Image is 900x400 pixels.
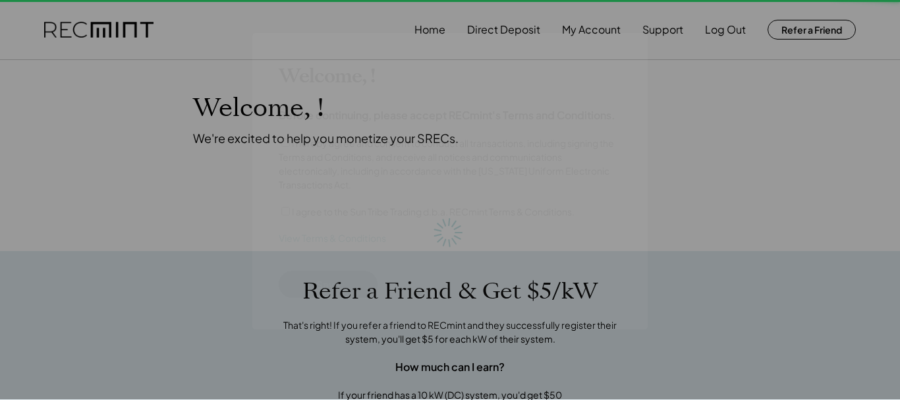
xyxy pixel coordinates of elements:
[279,108,615,123] h4: Before continuing, please accept RECmint's Terms and Conditions.
[279,65,375,88] h3: Welcome, !
[279,137,614,190] label: I hereby agree and consent to conduct all transactions, including signing the Terms and Condition...
[279,271,378,298] button: Save
[279,232,386,245] a: View Terms & Conditions
[292,206,575,217] label: I agree to the Sun Tribe Trading d.b.a. RECmint Terms & Conditions.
